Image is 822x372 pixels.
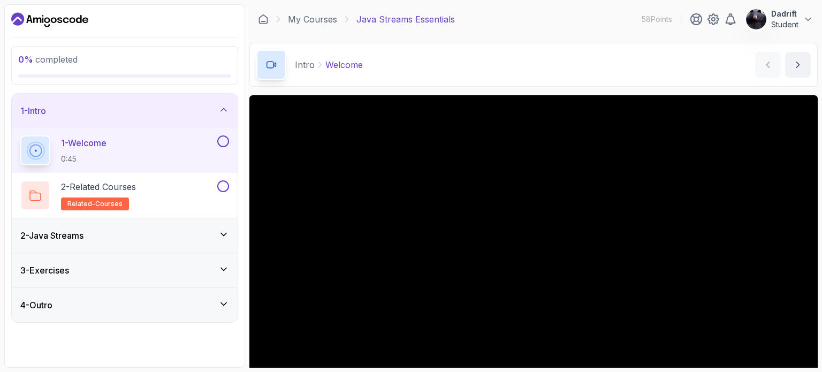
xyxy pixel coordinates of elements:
button: 1-Intro [12,94,238,128]
button: 2-Java Streams [12,218,238,253]
p: 2 - Related Courses [61,180,136,193]
button: 4-Outro [12,288,238,322]
button: 3-Exercises [12,253,238,287]
p: Welcome [325,58,363,71]
img: user profile image [746,9,766,29]
p: 0:45 [61,154,106,164]
a: Dashboard [258,14,269,25]
span: completed [18,54,78,65]
p: Java Streams Essentials [356,13,455,26]
button: 1-Welcome0:45 [20,135,229,165]
p: Dadrift [771,9,798,19]
p: 58 Points [642,14,672,25]
button: next content [785,52,811,78]
p: Student [771,19,798,30]
h3: 3 - Exercises [20,264,69,277]
span: related-courses [67,200,123,208]
h3: 2 - Java Streams [20,229,83,242]
a: Dashboard [11,11,88,28]
span: 0 % [18,54,33,65]
p: 1 - Welcome [61,136,106,149]
button: previous content [755,52,781,78]
button: user profile imageDadriftStudent [745,9,813,30]
p: Intro [295,58,315,71]
a: My Courses [288,13,337,26]
h3: 1 - Intro [20,104,46,117]
button: 2-Related Coursesrelated-courses [20,180,229,210]
h3: 4 - Outro [20,299,52,312]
